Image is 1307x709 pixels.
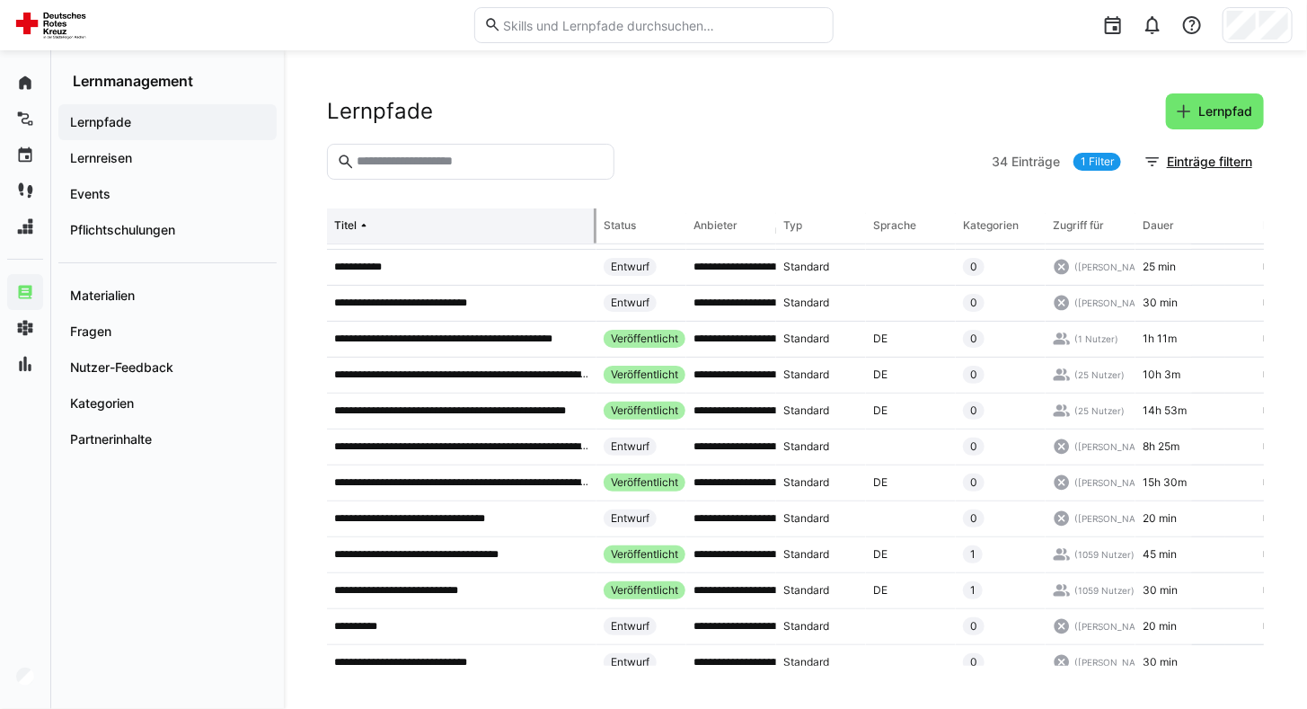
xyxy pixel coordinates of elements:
span: 0 [970,332,977,346]
span: ([PERSON_NAME]) [1074,297,1156,309]
span: ([PERSON_NAME]) [1074,476,1156,489]
span: Entwurf [611,296,649,310]
div: Typ [783,218,802,233]
span: 0 [970,475,977,490]
span: DE [873,475,888,490]
span: ([PERSON_NAME]) [1074,620,1156,633]
span: Standard [783,260,829,274]
span: ([PERSON_NAME]) [1074,656,1156,669]
h2: Lernpfade [327,98,433,125]
span: 0 [970,655,977,669]
span: Entwurf [611,439,649,454]
span: 1 [970,547,976,562]
button: Lernpfad [1166,93,1264,129]
div: Zugriff für [1053,218,1104,233]
span: 0 [970,296,977,310]
span: 0 [970,619,977,634]
span: 0 [970,439,977,454]
span: Entwurf [611,655,649,669]
div: Status [604,218,636,233]
span: Standard [783,511,829,526]
span: Entwurf [611,619,649,634]
span: Standard [783,332,829,346]
span: Einträge [1011,153,1060,171]
span: ([PERSON_NAME]) [1074,440,1156,453]
span: Standard [783,547,829,562]
span: Veröffentlicht [611,403,678,418]
span: 0 [970,260,977,274]
span: Einträge filtern [1164,153,1255,171]
span: 14h 53m [1143,403,1187,418]
input: Skills und Lernpfade durchsuchen… [501,17,823,33]
a: 1 Filter [1073,153,1121,171]
span: 34 [992,153,1008,171]
span: Entwurf [611,511,649,526]
span: DE [873,368,888,382]
span: 0 [970,403,977,418]
span: Standard [783,368,829,382]
span: Veröffentlicht [611,332,678,346]
span: Standard [783,583,829,598]
span: 30 min [1143,583,1178,598]
span: 0 [970,511,977,526]
span: 25 min [1143,260,1176,274]
div: Dauer [1143,218,1174,233]
span: Standard [783,439,829,454]
span: Veröffentlicht [611,547,678,562]
span: Entwurf [611,260,649,274]
span: 1h 11m [1143,332,1177,346]
span: DE [873,403,888,418]
span: (25 Nutzer) [1074,404,1125,417]
span: 20 min [1143,619,1177,634]
span: 45 min [1143,547,1177,562]
span: DE [873,583,888,598]
div: Kategorien [963,218,1019,233]
span: 1 [970,583,976,598]
span: (1059 Nutzer) [1074,584,1135,597]
span: Standard [783,475,829,490]
div: Sprache [873,218,916,233]
span: 30 min [1143,655,1178,669]
div: Anbieter [693,218,737,233]
span: Standard [783,619,829,634]
span: (1059 Nutzer) [1074,548,1135,561]
div: Titel [334,218,357,233]
span: 15h 30m [1143,475,1187,490]
span: ([PERSON_NAME]) [1074,512,1156,525]
span: Veröffentlicht [611,475,678,490]
span: Veröffentlicht [611,368,678,382]
span: 20 min [1143,511,1177,526]
span: DE [873,332,888,346]
span: 8h 25m [1143,439,1179,454]
span: DE [873,547,888,562]
span: 30 min [1143,296,1178,310]
span: Standard [783,403,829,418]
span: 10h 3m [1143,368,1180,382]
span: Lernpfad [1196,102,1255,120]
span: ([PERSON_NAME]) [1074,261,1156,273]
span: (25 Nutzer) [1074,368,1125,381]
span: Standard [783,655,829,669]
span: 0 [970,368,977,382]
span: Veröffentlicht [611,583,678,598]
button: Einträge filtern [1135,144,1264,180]
span: (1 Nutzer) [1074,332,1118,345]
span: Standard [783,296,829,310]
